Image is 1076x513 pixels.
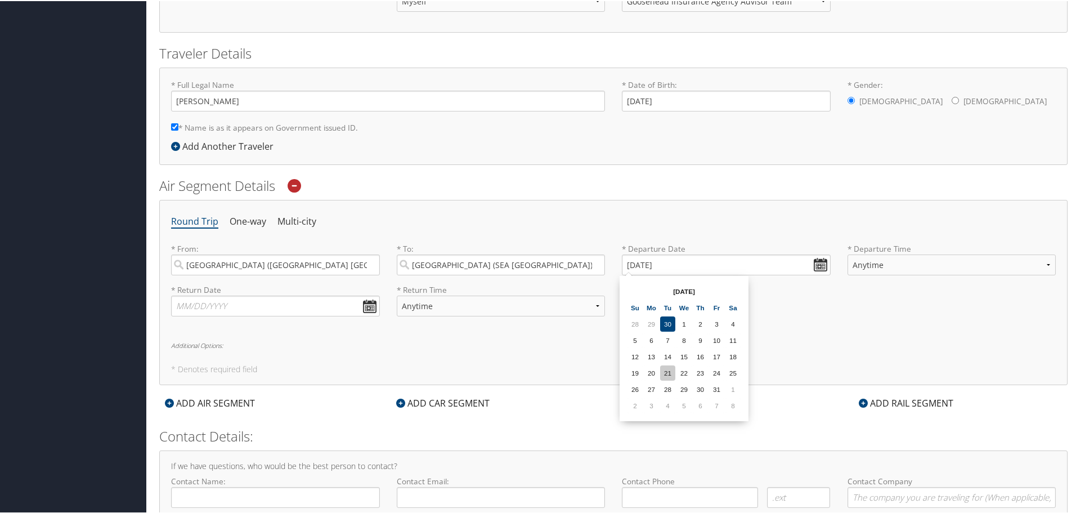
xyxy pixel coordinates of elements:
input: MM/DD/YYYY [622,253,831,274]
th: Su [627,299,643,314]
label: * Date of Birth: [622,78,831,110]
h4: If we have questions, who would be the best person to contact? [171,461,1056,469]
td: 28 [660,381,675,396]
input: * Gender:[DEMOGRAPHIC_DATA][DEMOGRAPHIC_DATA] [952,96,959,103]
th: Sa [725,299,741,314]
div: ADD AIR SEGMENT [159,395,261,409]
input: Contact Company [848,486,1056,507]
input: MM/DD/YYYY [171,295,380,315]
td: 11 [725,332,741,347]
td: 28 [627,315,643,331]
td: 25 [725,364,741,380]
h2: Air Segment Details [159,175,1068,194]
h2: Traveler Details [159,43,1068,62]
td: 7 [660,332,675,347]
td: 12 [627,348,643,363]
div: Add Another Traveler [171,139,279,152]
label: [DEMOGRAPHIC_DATA] [963,90,1047,111]
td: 9 [693,332,708,347]
h5: * Denotes required field [171,364,1056,372]
th: Mo [644,299,659,314]
td: 6 [693,397,708,412]
td: 7 [709,397,724,412]
td: 15 [676,348,692,363]
td: 10 [709,332,724,347]
td: 16 [693,348,708,363]
th: Tu [660,299,675,314]
td: 31 [709,381,724,396]
h6: Additional Options: [171,341,1056,347]
th: We [676,299,692,314]
input: City or Airport Code [397,253,606,274]
td: 2 [627,397,643,412]
th: Fr [709,299,724,314]
input: Contact Email: [397,486,606,507]
td: 23 [693,364,708,380]
td: 2 [693,315,708,331]
td: 3 [644,397,659,412]
input: .ext [767,486,831,507]
td: 13 [644,348,659,363]
label: * To: [397,242,606,274]
td: 8 [725,397,741,412]
td: 4 [725,315,741,331]
input: * Name is as it appears on Government issued ID. [171,122,178,130]
td: 6 [644,332,659,347]
label: * Departure Date [622,242,831,253]
label: Contact Email: [397,475,606,507]
label: Contact Name: [171,475,380,507]
select: * Departure Time [848,253,1056,274]
input: City or Airport Code [171,253,380,274]
label: * Departure Time [848,242,1056,283]
td: 30 [693,381,708,396]
div: ADD RAIL SEGMENT [853,395,959,409]
label: * Name is as it appears on Government issued ID. [171,116,358,137]
li: One-way [230,211,266,231]
td: 8 [676,332,692,347]
li: Round Trip [171,211,218,231]
td: 1 [725,381,741,396]
input: * Full Legal Name [171,90,605,110]
th: Th [693,299,708,314]
li: Multi-city [277,211,316,231]
th: [DATE] [644,283,724,298]
td: 5 [676,397,692,412]
label: Contact Company [848,475,1056,507]
td: 30 [660,315,675,331]
td: 5 [627,332,643,347]
label: * Gender: [848,78,1056,112]
td: 24 [709,364,724,380]
td: 26 [627,381,643,396]
label: * Return Time [397,283,606,295]
td: 1 [676,315,692,331]
td: 14 [660,348,675,363]
label: Contact Phone [622,475,831,486]
td: 29 [676,381,692,396]
td: 27 [644,381,659,396]
td: 21 [660,364,675,380]
input: * Date of Birth: [622,90,831,110]
label: * From: [171,242,380,274]
td: 3 [709,315,724,331]
label: * Return Date [171,283,380,295]
td: 20 [644,364,659,380]
td: 22 [676,364,692,380]
td: 29 [644,315,659,331]
h2: Contact Details: [159,426,1068,445]
td: 17 [709,348,724,363]
input: * Gender:[DEMOGRAPHIC_DATA][DEMOGRAPHIC_DATA] [848,96,855,103]
td: 4 [660,397,675,412]
label: [DEMOGRAPHIC_DATA] [859,90,943,111]
td: 19 [627,364,643,380]
div: ADD CAR SEGMENT [391,395,495,409]
label: * Full Legal Name [171,78,605,110]
input: Contact Name: [171,486,380,507]
td: 18 [725,348,741,363]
